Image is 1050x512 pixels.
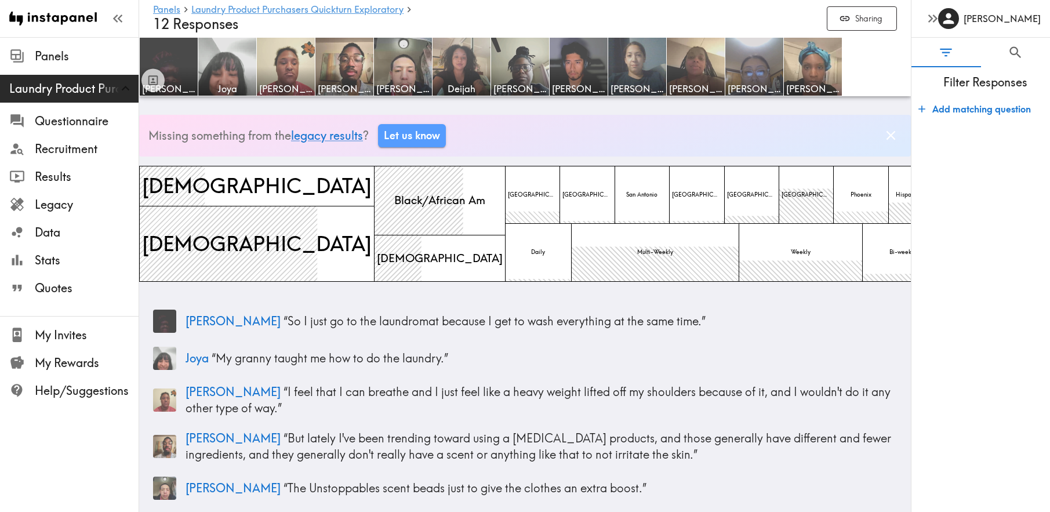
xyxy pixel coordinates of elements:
span: Panels [35,48,139,64]
span: [GEOGRAPHIC_DATA] [779,188,833,201]
span: [PERSON_NAME] [728,82,781,95]
span: [PERSON_NAME] [669,82,722,95]
span: [PERSON_NAME] [142,82,195,95]
a: [PERSON_NAME] [550,37,608,96]
span: Phoenix [848,188,874,201]
p: “ The Unstoppables scent beads just to give the clothes an extra boost. ” [186,480,897,496]
p: “ But lately I've been trending toward using a [MEDICAL_DATA] products, and those generally have ... [186,430,897,463]
button: Sharing [827,6,897,31]
a: [PERSON_NAME] [315,37,374,96]
span: [DEMOGRAPHIC_DATA] [140,227,374,260]
span: Laundry Product Purchasers Quickturn Exploratory [9,81,139,97]
a: [PERSON_NAME] [374,37,433,96]
a: Let us know [378,124,446,147]
img: Panelist thumbnail [153,347,176,370]
span: 12 Responses [153,16,238,32]
span: San Antonio [624,188,660,201]
a: Joya [198,37,257,96]
span: Quotes [35,280,139,296]
span: [GEOGRAPHIC_DATA] [670,188,724,201]
a: legacy results [291,128,363,143]
span: [DEMOGRAPHIC_DATA] [375,248,505,268]
a: [PERSON_NAME] [139,37,198,96]
a: [PERSON_NAME] [608,37,667,96]
p: “ I feel that I can breathe and I just feel like a heavy weight lifted off my shoulders because o... [186,384,897,416]
span: Legacy [35,197,139,213]
button: Add matching question [914,97,1036,121]
span: Data [35,224,139,241]
span: [PERSON_NAME] [186,314,281,328]
span: Deijah [435,82,488,95]
span: [PERSON_NAME] [786,82,840,95]
a: [PERSON_NAME] [257,37,315,96]
a: Panels [153,5,180,16]
span: [PERSON_NAME] [259,82,313,95]
img: Panelist thumbnail [153,388,176,412]
span: Stats [35,252,139,268]
a: Deijah [433,37,491,96]
span: [PERSON_NAME] [186,431,281,445]
span: [GEOGRAPHIC_DATA] [506,188,559,201]
span: Search [1008,45,1023,60]
span: [PERSON_NAME] [186,481,281,495]
a: [PERSON_NAME] [667,37,725,96]
span: Joya [201,82,254,95]
a: Panelist thumbnail[PERSON_NAME] “But lately I've been trending toward using a [MEDICAL_DATA] prod... [153,426,897,467]
span: Results [35,169,139,185]
p: “ My granny taught me how to do the laundry. ” [186,350,897,366]
a: Panelist thumbnail[PERSON_NAME] “So I just go to the laundromat because I get to wash everything ... [153,305,897,337]
a: Panelist thumbnail[PERSON_NAME] “I feel that I can breathe and I just feel like a heavy weight li... [153,379,897,421]
a: Panelist thumbnailJoya “My granny taught me how to do the laundry.” [153,342,897,375]
p: “ So I just go to the laundromat because I get to wash everything at the same time. ” [186,313,897,329]
span: [GEOGRAPHIC_DATA] [560,188,614,201]
span: [PERSON_NAME] [318,82,371,95]
a: Laundry Product Purchasers Quickturn Exploratory [191,5,404,16]
button: Dismiss banner [880,125,902,146]
span: Recruitment [35,141,139,157]
span: [GEOGRAPHIC_DATA] [725,188,779,201]
span: [PERSON_NAME] [552,82,605,95]
button: Filter Responses [911,38,981,67]
h6: [PERSON_NAME] [964,12,1041,25]
p: Missing something from the ? [148,128,369,144]
span: Weekly [789,246,813,259]
span: Daily [529,246,547,259]
button: Toggle between responses and questions [141,68,165,92]
span: Black/African Am [392,190,488,210]
span: Joya [186,351,209,365]
span: Hispanic Bicult [893,188,938,201]
span: [PERSON_NAME] [493,82,547,95]
span: Multi-Weekly [635,246,675,259]
a: [PERSON_NAME] [725,37,784,96]
span: [PERSON_NAME] [186,384,281,399]
img: Panelist thumbnail [153,477,176,500]
span: My Rewards [35,355,139,371]
span: Bi-weekly [887,246,918,259]
a: [PERSON_NAME] [491,37,550,96]
a: Panelist thumbnail[PERSON_NAME] “The Unstoppables scent beads just to give the clothes an extra b... [153,472,897,504]
span: [PERSON_NAME] [611,82,664,95]
span: Filter Responses [921,74,1050,90]
img: Panelist thumbnail [153,435,176,458]
span: [PERSON_NAME] [376,82,430,95]
span: [DEMOGRAPHIC_DATA] [140,169,374,202]
span: Help/Suggestions [35,383,139,399]
span: My Invites [35,327,139,343]
img: Panelist thumbnail [153,310,176,333]
a: [PERSON_NAME] [784,37,842,96]
span: Questionnaire [35,113,139,129]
